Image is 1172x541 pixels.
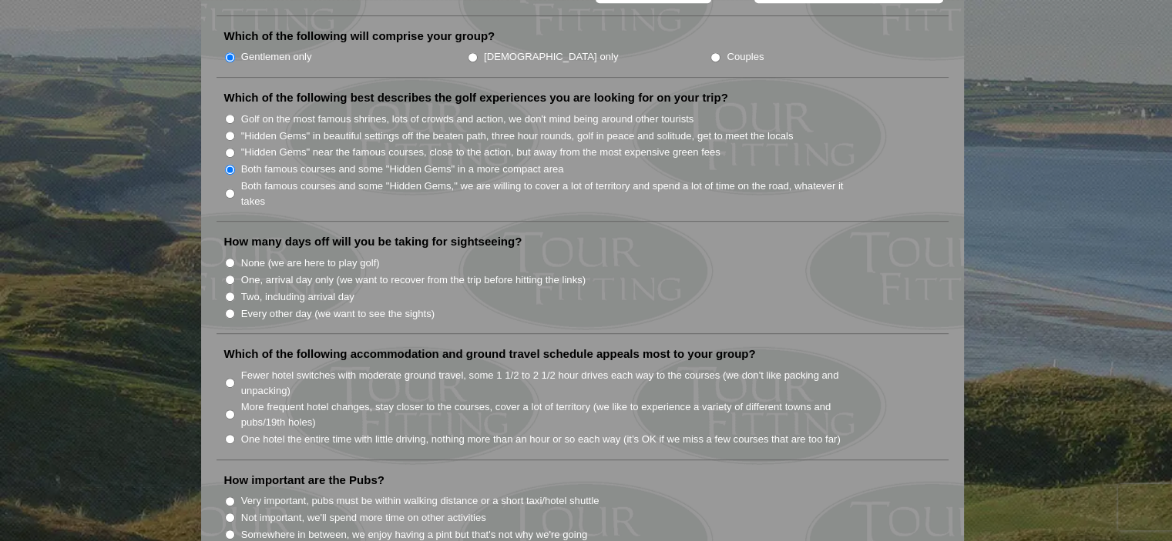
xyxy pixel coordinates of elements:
[241,162,564,177] label: Both famous courses and some "Hidden Gems" in a more compact area
[241,510,486,526] label: Not important, we'll spend more time on other activities
[224,28,495,44] label: Which of the following will comprise your group?
[241,399,861,429] label: More frequent hotel changes, stay closer to the courses, cover a lot of territory (we like to exp...
[241,145,720,160] label: "Hidden Gems" near the famous courses, close to the action, but away from the most expensive gree...
[241,255,380,271] label: None (we are here to play golf)
[241,179,861,209] label: Both famous courses and some "Hidden Gems," we are willing to cover a lot of territory and spend ...
[241,432,841,447] label: One hotel the entire time with little driving, nothing more than an hour or so each way (it’s OK ...
[224,90,728,105] label: Which of the following best describes the golf experiences you are looking for on your trip?
[241,493,599,509] label: Very important, pubs must be within walking distance or a short taxi/hotel shuttle
[241,289,354,305] label: Two, including arrival day
[241,306,435,322] label: Every other day (we want to see the sights)
[727,49,764,65] label: Couples
[241,112,694,127] label: Golf on the most famous shrines, lots of crowds and action, we don't mind being around other tour...
[224,473,385,488] label: How important are the Pubs?
[484,49,618,65] label: [DEMOGRAPHIC_DATA] only
[241,129,794,144] label: "Hidden Gems" in beautiful settings off the beaten path, three hour rounds, golf in peace and sol...
[241,49,312,65] label: Gentlemen only
[241,272,586,288] label: One, arrival day only (we want to recover from the trip before hitting the links)
[224,346,756,362] label: Which of the following accommodation and ground travel schedule appeals most to your group?
[241,368,861,398] label: Fewer hotel switches with moderate ground travel, some 1 1/2 to 2 1/2 hour drives each way to the...
[224,234,522,249] label: How many days off will you be taking for sightseeing?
